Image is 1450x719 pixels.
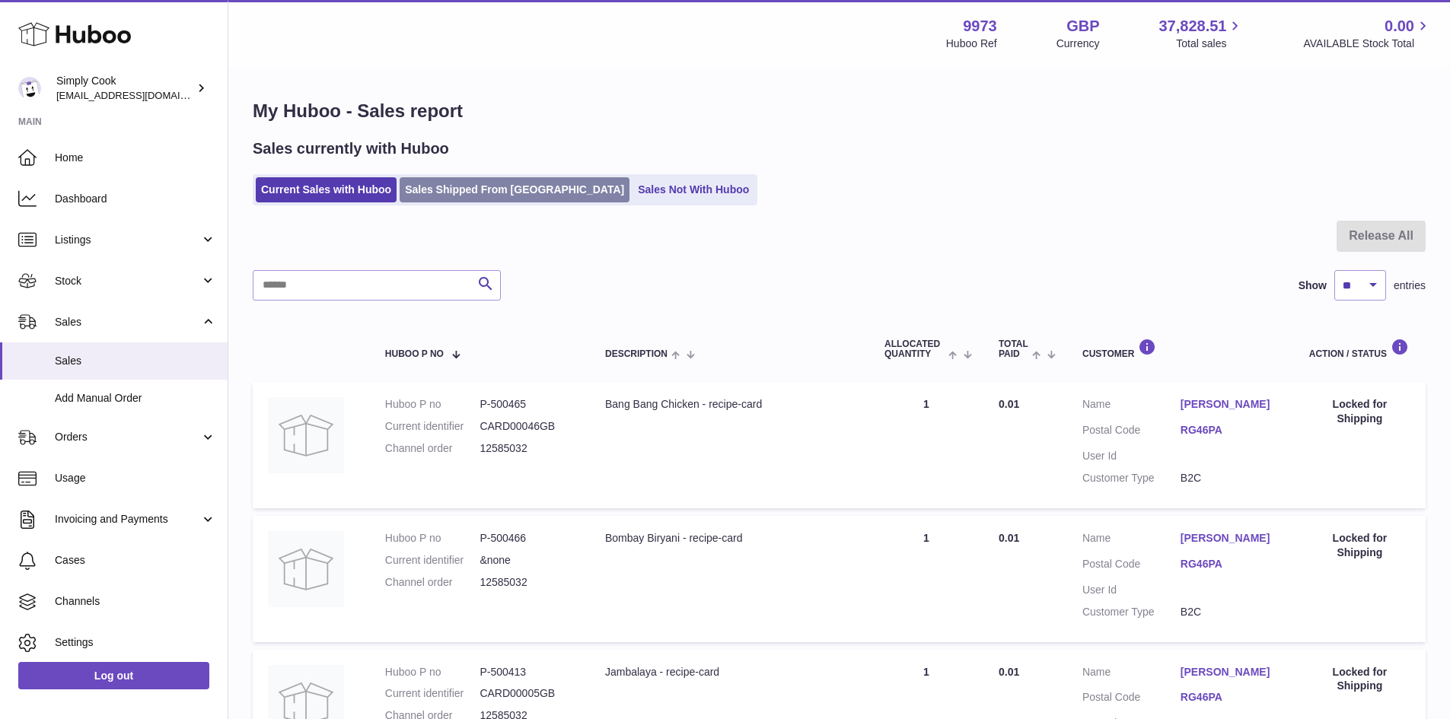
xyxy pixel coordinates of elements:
[55,430,200,444] span: Orders
[1303,16,1432,51] a: 0.00 AVAILABLE Stock Total
[268,531,344,607] img: no-photo.jpg
[999,339,1028,359] span: Total paid
[1066,16,1099,37] strong: GBP
[1082,531,1181,549] dt: Name
[869,382,983,508] td: 1
[480,397,575,412] dd: P-500465
[1158,16,1226,37] span: 37,828.51
[480,575,575,590] dd: 12585032
[56,89,224,101] span: [EMAIL_ADDRESS][DOMAIN_NAME]
[1082,423,1181,441] dt: Postal Code
[1309,665,1410,694] div: Locked for Shipping
[1181,557,1279,571] a: RG46PA
[605,349,668,359] span: Description
[400,177,629,202] a: Sales Shipped From [GEOGRAPHIC_DATA]
[605,665,854,679] div: Jambalaya - recipe-card
[385,665,480,679] dt: Huboo P no
[55,151,216,165] span: Home
[1082,605,1181,619] dt: Customer Type
[884,339,945,359] span: ALLOCATED Quantity
[18,662,209,689] a: Log out
[480,531,575,546] dd: P-500466
[55,512,200,527] span: Invoicing and Payments
[253,138,449,159] h2: Sales currently with Huboo
[18,77,41,100] img: internalAdmin-9973@internal.huboo.com
[1181,397,1279,412] a: [PERSON_NAME]
[1181,665,1279,679] a: [PERSON_NAME]
[480,419,575,434] dd: CARD00046GB
[1082,583,1181,597] dt: User Id
[480,686,575,701] dd: CARD00005GB
[55,471,216,485] span: Usage
[1181,471,1279,485] dd: B2C
[55,233,200,247] span: Listings
[385,349,444,359] span: Huboo P no
[55,354,216,368] span: Sales
[385,686,480,701] dt: Current identifier
[1082,397,1181,415] dt: Name
[999,398,1019,410] span: 0.01
[385,575,480,590] dt: Channel order
[869,516,983,642] td: 1
[1303,37,1432,51] span: AVAILABLE Stock Total
[480,665,575,679] dd: P-500413
[605,531,854,546] div: Bombay Biryani - recipe-card
[605,397,854,412] div: Bang Bang Chicken - recipe-card
[1158,16,1244,51] a: 37,828.51 Total sales
[1309,531,1410,560] div: Locked for Shipping
[963,16,997,37] strong: 9973
[1385,16,1414,37] span: 0.00
[268,397,344,473] img: no-photo.jpg
[999,532,1019,544] span: 0.01
[385,441,480,456] dt: Channel order
[1299,278,1327,293] label: Show
[1176,37,1244,51] span: Total sales
[55,635,216,650] span: Settings
[999,666,1019,678] span: 0.01
[55,553,216,568] span: Cases
[1309,339,1410,359] div: Action / Status
[1082,690,1181,708] dt: Postal Code
[946,37,997,51] div: Huboo Ref
[1082,557,1181,575] dt: Postal Code
[1181,690,1279,705] a: RG46PA
[55,192,216,206] span: Dashboard
[385,397,480,412] dt: Huboo P no
[1309,397,1410,426] div: Locked for Shipping
[1181,423,1279,437] a: RG46PA
[56,74,193,103] div: Simply Cook
[253,99,1426,123] h1: My Huboo - Sales report
[385,553,480,568] dt: Current identifier
[633,177,754,202] a: Sales Not With Huboo
[385,531,480,546] dt: Huboo P no
[256,177,397,202] a: Current Sales with Huboo
[1082,471,1181,485] dt: Customer Type
[1181,605,1279,619] dd: B2C
[55,274,200,288] span: Stock
[55,315,200,329] span: Sales
[1082,449,1181,463] dt: User Id
[55,391,216,406] span: Add Manual Order
[1394,278,1426,293] span: entries
[480,441,575,456] dd: 12585032
[55,594,216,609] span: Channels
[1181,531,1279,546] a: [PERSON_NAME]
[1082,339,1279,359] div: Customer
[1056,37,1100,51] div: Currency
[385,419,480,434] dt: Current identifier
[1082,665,1181,683] dt: Name
[480,553,575,568] dd: &none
